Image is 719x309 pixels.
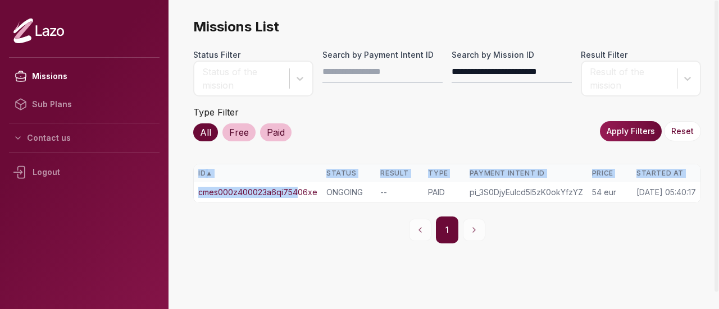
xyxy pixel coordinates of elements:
[600,121,662,141] button: Apply Filters
[636,169,696,178] div: Started At
[452,49,572,61] label: Search by Mission ID
[380,169,419,178] div: Result
[326,169,371,178] div: Status
[193,107,239,118] label: Type Filter
[436,216,458,243] button: 1
[260,123,292,141] div: Paid
[592,169,627,178] div: Price
[470,187,583,198] div: pi_3S0DjyEulcd5I5zK0okYfzYZ
[198,187,317,198] a: cmes000z400023a6qi75406xe
[206,169,212,178] span: ▲
[222,123,256,141] div: Free
[428,169,460,178] div: Type
[193,49,313,61] label: Status Filter
[193,18,701,36] span: Missions List
[380,187,419,198] div: --
[592,187,627,198] div: 54 eur
[193,123,218,141] div: All
[636,187,696,198] div: [DATE] 05:40:17
[326,187,371,198] div: ONGOING
[581,49,701,61] label: Result Filter
[428,187,460,198] div: PAID
[590,65,671,92] div: Result of the mission
[202,65,284,92] div: Status of the mission
[664,121,701,141] button: Reset
[322,49,443,61] label: Search by Payment Intent ID
[198,169,317,178] div: ID
[9,90,160,118] a: Sub Plans
[9,158,160,187] div: Logout
[9,62,160,90] a: Missions
[470,169,583,178] div: Payment Intent ID
[9,128,160,148] button: Contact us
